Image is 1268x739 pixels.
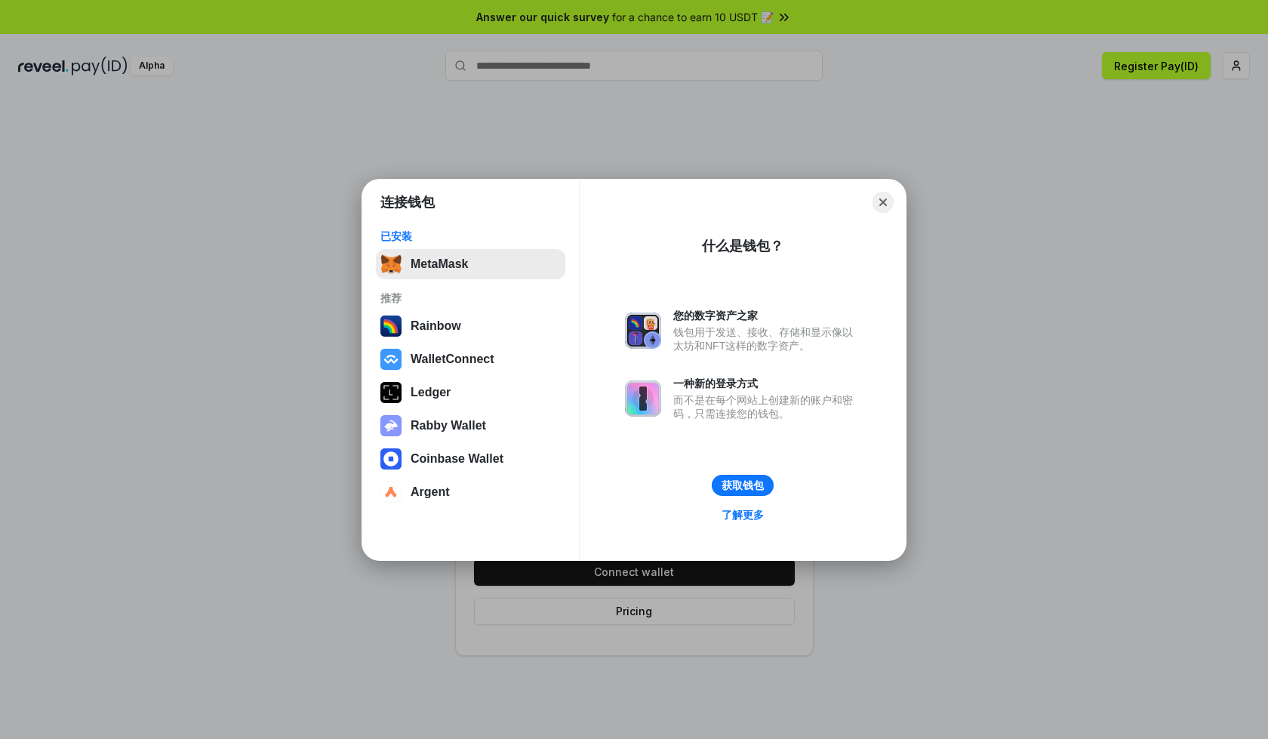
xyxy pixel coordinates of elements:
[380,316,402,337] img: svg+xml,%3Csvg%20width%3D%22120%22%20height%3D%22120%22%20viewBox%3D%220%200%20120%20120%22%20fil...
[380,229,561,243] div: 已安装
[411,353,494,366] div: WalletConnect
[380,193,435,211] h1: 连接钱包
[702,237,783,255] div: 什么是钱包？
[411,485,450,499] div: Argent
[376,311,565,341] button: Rainbow
[673,393,860,420] div: 而不是在每个网站上创建新的账户和密码，只需连接您的钱包。
[411,419,486,433] div: Rabby Wallet
[411,257,468,271] div: MetaMask
[376,344,565,374] button: WalletConnect
[376,444,565,474] button: Coinbase Wallet
[380,349,402,370] img: svg+xml,%3Csvg%20width%3D%2228%22%20height%3D%2228%22%20viewBox%3D%220%200%2028%2028%22%20fill%3D...
[673,325,860,353] div: 钱包用于发送、接收、存储和显示像以太坊和NFT这样的数字资产。
[380,382,402,403] img: svg+xml,%3Csvg%20xmlns%3D%22http%3A%2F%2Fwww.w3.org%2F2000%2Fsvg%22%20width%3D%2228%22%20height%3...
[673,309,860,322] div: 您的数字资产之家
[380,448,402,470] img: svg+xml,%3Csvg%20width%3D%2228%22%20height%3D%2228%22%20viewBox%3D%220%200%2028%2028%22%20fill%3D...
[376,411,565,441] button: Rabby Wallet
[380,415,402,436] img: svg+xml,%3Csvg%20xmlns%3D%22http%3A%2F%2Fwww.w3.org%2F2000%2Fsvg%22%20fill%3D%22none%22%20viewBox...
[411,319,461,333] div: Rainbow
[380,291,561,305] div: 推荐
[873,192,894,213] button: Close
[712,505,773,525] a: 了解更多
[380,254,402,275] img: svg+xml,%3Csvg%20fill%3D%22none%22%20height%3D%2233%22%20viewBox%3D%220%200%2035%2033%22%20width%...
[411,386,451,399] div: Ledger
[380,482,402,503] img: svg+xml,%3Csvg%20width%3D%2228%22%20height%3D%2228%22%20viewBox%3D%220%200%2028%2028%22%20fill%3D...
[712,475,774,496] button: 获取钱包
[376,477,565,507] button: Argent
[722,508,764,522] div: 了解更多
[625,380,661,417] img: svg+xml,%3Csvg%20xmlns%3D%22http%3A%2F%2Fwww.w3.org%2F2000%2Fsvg%22%20fill%3D%22none%22%20viewBox...
[376,249,565,279] button: MetaMask
[673,377,860,390] div: 一种新的登录方式
[376,377,565,408] button: Ledger
[625,313,661,349] img: svg+xml,%3Csvg%20xmlns%3D%22http%3A%2F%2Fwww.w3.org%2F2000%2Fsvg%22%20fill%3D%22none%22%20viewBox...
[411,452,503,466] div: Coinbase Wallet
[722,479,764,492] div: 获取钱包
